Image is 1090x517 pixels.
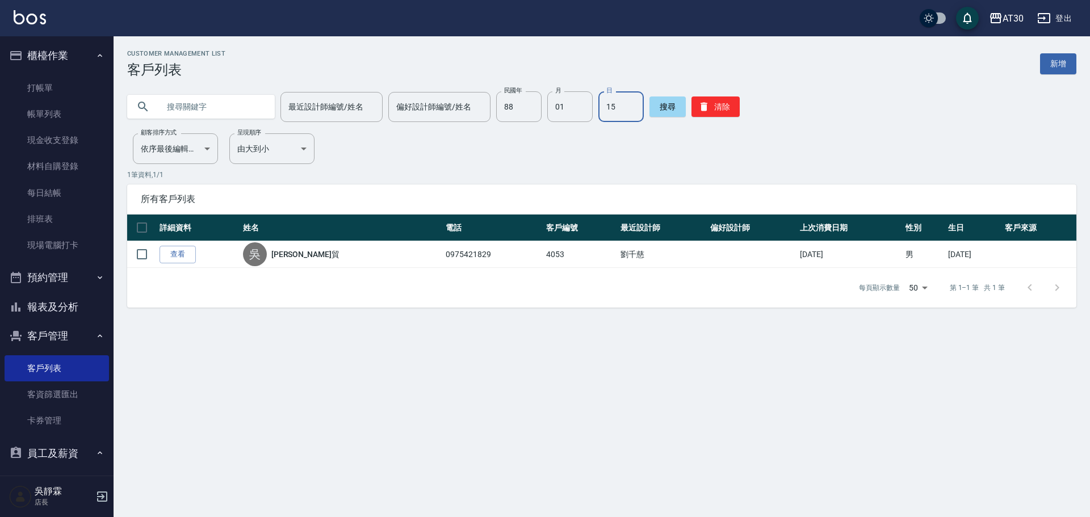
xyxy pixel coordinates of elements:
button: AT30 [984,7,1028,30]
td: [DATE] [945,241,1003,268]
a: 帳單列表 [5,101,109,127]
td: 4053 [543,241,617,268]
h2: Customer Management List [127,50,225,57]
td: 劉千慈 [618,241,707,268]
button: 櫃檯作業 [5,41,109,70]
a: 每日結帳 [5,180,109,206]
th: 電話 [443,215,543,241]
p: 第 1–1 筆 共 1 筆 [950,283,1005,293]
img: Logo [14,10,46,24]
a: 新增 [1040,53,1076,74]
div: AT30 [1003,11,1024,26]
a: 查看 [160,246,196,263]
th: 姓名 [240,215,443,241]
p: 店長 [35,497,93,507]
p: 1 筆資料, 1 / 1 [127,170,1076,180]
label: 顧客排序方式 [141,128,177,137]
td: 男 [903,241,945,268]
p: 每頁顯示數量 [859,283,900,293]
label: 日 [606,86,612,95]
td: 0975421829 [443,241,543,268]
th: 客戶來源 [1002,215,1076,241]
th: 生日 [945,215,1003,241]
a: 員工列表 [5,472,109,498]
h3: 客戶列表 [127,62,225,78]
a: [PERSON_NAME]貿 [271,249,339,260]
th: 詳細資料 [157,215,240,241]
button: 清除 [691,96,740,117]
button: 報表及分析 [5,292,109,322]
a: 打帳單 [5,75,109,101]
a: 排班表 [5,206,109,232]
a: 現金收支登錄 [5,127,109,153]
th: 偏好設計師 [707,215,797,241]
label: 民國年 [504,86,522,95]
img: Person [9,485,32,508]
button: 員工及薪資 [5,439,109,468]
span: 所有客戶列表 [141,194,1063,205]
div: 依序最後編輯時間 [133,133,218,164]
div: 由大到小 [229,133,315,164]
h5: 吳靜霖 [35,486,93,497]
th: 性別 [903,215,945,241]
div: 50 [904,272,932,303]
a: 材料自購登錄 [5,153,109,179]
label: 呈現順序 [237,128,261,137]
label: 月 [555,86,561,95]
div: 吳 [243,242,267,266]
button: 搜尋 [649,96,686,117]
button: 登出 [1033,8,1076,29]
input: 搜尋關鍵字 [159,91,266,122]
button: 預約管理 [5,263,109,292]
a: 客戶列表 [5,355,109,381]
th: 客戶編號 [543,215,617,241]
a: 卡券管理 [5,407,109,434]
a: 客資篩選匯出 [5,381,109,407]
a: 現場電腦打卡 [5,232,109,258]
td: [DATE] [797,241,903,268]
button: save [956,7,979,30]
button: 客戶管理 [5,321,109,351]
th: 最近設計師 [618,215,707,241]
th: 上次消費日期 [797,215,903,241]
